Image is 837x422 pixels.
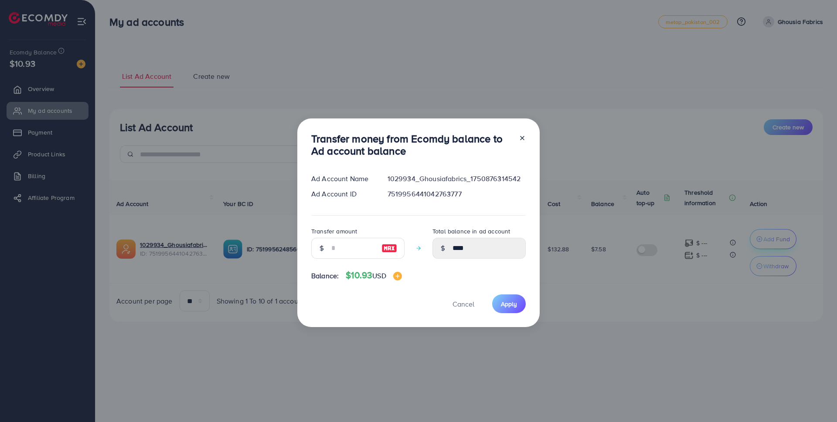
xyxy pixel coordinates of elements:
div: Ad Account Name [304,174,381,184]
img: image [393,272,402,280]
img: image [381,243,397,253]
label: Transfer amount [311,227,357,236]
button: Cancel [442,294,485,313]
span: Apply [501,300,517,308]
span: Balance: [311,271,339,281]
div: Ad Account ID [304,189,381,199]
span: USD [372,271,386,280]
div: 1029934_Ghousiafabrics_1750876314542 [381,174,533,184]
button: Apply [492,294,526,313]
div: 7519956441042763777 [381,189,533,199]
h3: Transfer money from Ecomdy balance to Ad account balance [311,132,512,158]
span: Cancel [453,299,474,309]
label: Total balance in ad account [432,227,510,236]
iframe: Chat [800,383,830,415]
h4: $10.93 [346,270,401,281]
